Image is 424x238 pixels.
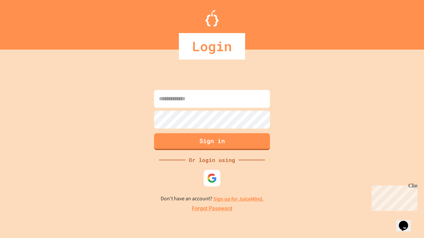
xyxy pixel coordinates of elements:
div: Chat with us now!Close [3,3,46,42]
iframe: chat widget [396,212,417,231]
button: Sign in [154,133,270,150]
a: Sign up for JuiceMind. [213,195,264,202]
iframe: chat widget [369,183,417,211]
img: google-icon.svg [207,173,217,183]
a: Forgot Password [192,205,232,213]
p: Don't have an account? [161,195,264,203]
img: Logo.svg [205,10,219,26]
div: Login [179,33,245,59]
div: Or login using [185,156,238,164]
